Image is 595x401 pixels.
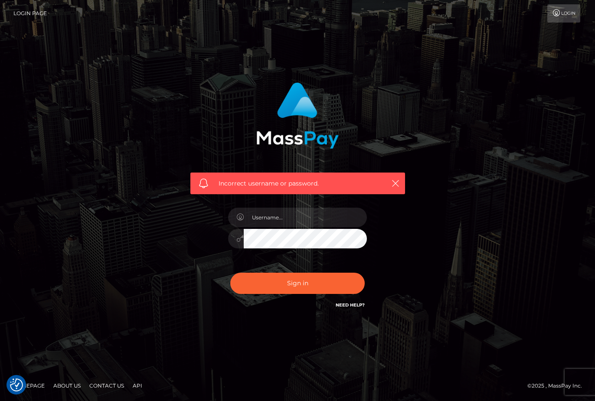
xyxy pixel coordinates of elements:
[230,273,365,294] button: Sign in
[13,4,47,23] a: Login Page
[10,378,23,391] button: Consent Preferences
[10,379,48,392] a: Homepage
[256,82,339,149] img: MassPay Login
[336,302,365,308] a: Need Help?
[547,4,580,23] a: Login
[219,179,377,188] span: Incorrect username or password.
[50,379,84,392] a: About Us
[86,379,127,392] a: Contact Us
[244,208,367,227] input: Username...
[527,381,588,391] div: © 2025 , MassPay Inc.
[10,378,23,391] img: Revisit consent button
[129,379,146,392] a: API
